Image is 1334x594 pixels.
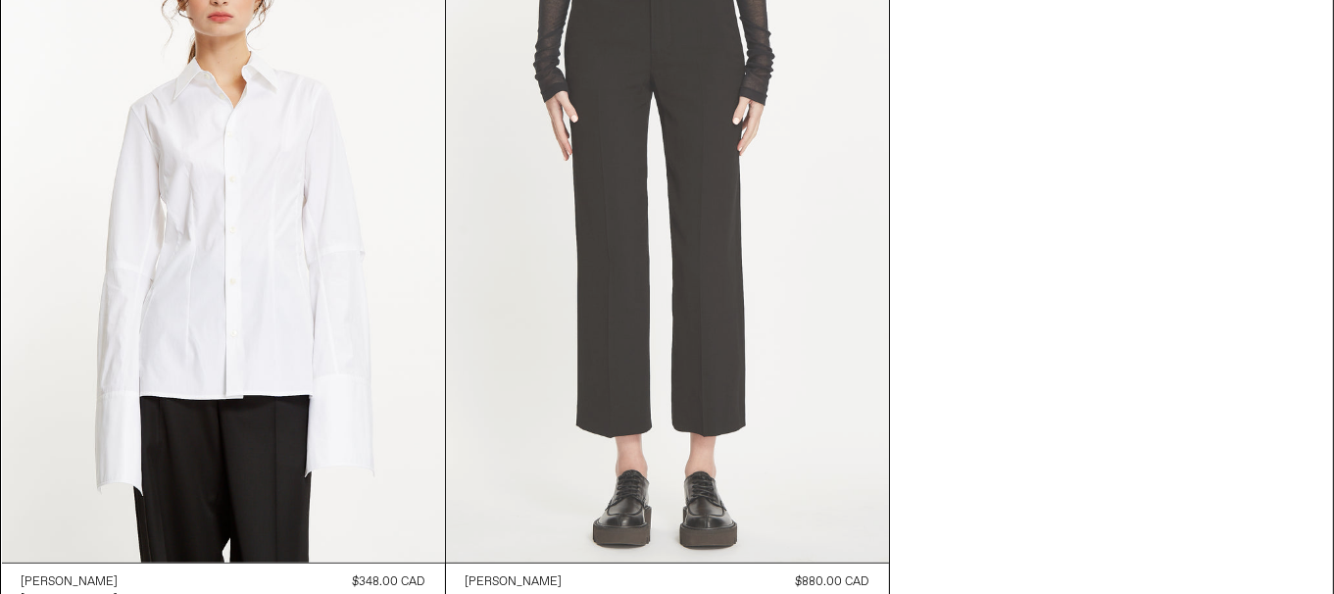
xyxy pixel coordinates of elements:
a: [PERSON_NAME] [22,573,119,591]
div: $880.00 CAD [796,573,869,591]
div: $348.00 CAD [353,573,425,591]
a: [PERSON_NAME] [466,573,563,591]
div: [PERSON_NAME] [22,574,119,591]
div: [PERSON_NAME] [466,574,563,591]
